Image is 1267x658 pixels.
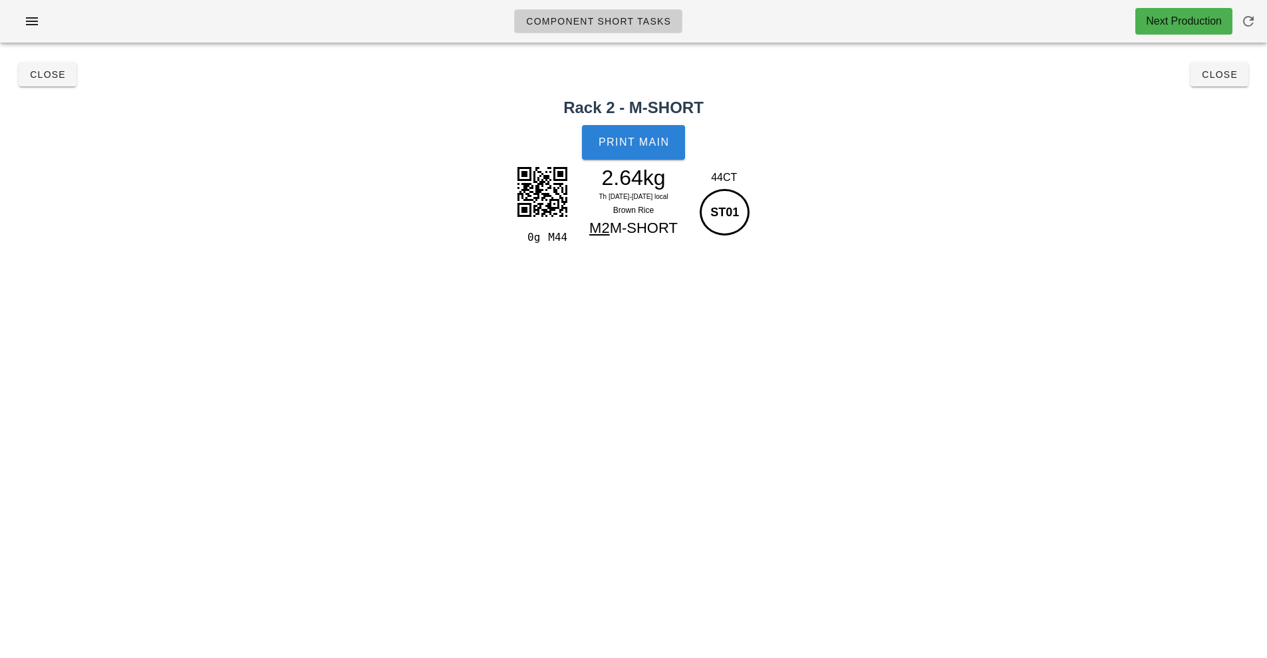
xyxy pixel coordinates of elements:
span: M-SHORT [610,220,678,236]
span: M2 [589,220,610,236]
span: Th [DATE]-[DATE] local [599,193,668,200]
span: Close [29,69,66,80]
div: ST01 [700,189,750,236]
button: Print Main [582,125,684,160]
span: Close [1201,69,1238,80]
img: EQMAoeUFPJqWi2JAUKUB+aDQCabJUAC5EcB0pjVnTc9nhgFsi6yD1pdliOMU5ud56o3B12Go7TYnecQR5gAGTgYTgBRSwGJwX... [509,158,575,225]
button: Close [1191,63,1248,86]
div: Next Production [1146,13,1222,29]
span: Component Short Tasks [525,16,671,27]
div: 0g [515,229,543,246]
a: Component Short Tasks [514,9,682,33]
div: 44CT [696,170,752,186]
div: 2.64kg [576,168,692,188]
h2: Rack 2 - M-SHORT [8,96,1259,120]
div: M44 [543,229,570,246]
button: Close [19,63,76,86]
span: Print Main [598,136,670,148]
div: Brown Rice [576,204,692,217]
